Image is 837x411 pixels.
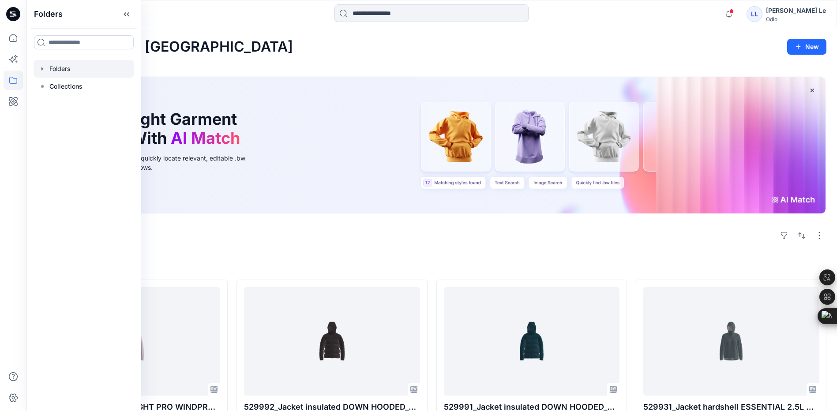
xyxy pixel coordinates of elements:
h1: Find the Right Garment Instantly With [59,110,244,148]
span: AI Match [171,128,240,148]
div: Odlo [766,16,826,22]
h2: Welcome back, [GEOGRAPHIC_DATA] [37,39,293,55]
a: 529991_Jacket insulated DOWN HOODED_SMS_3D [444,287,619,395]
p: Collections [49,81,83,92]
div: LL [747,6,762,22]
h4: Styles [37,260,826,271]
div: [PERSON_NAME] Le [766,5,826,16]
a: 529931_Jacket hardshell ESSENTIAL 2.5L WATERPROOF_SMS_3D [643,287,819,395]
div: Use text or image search to quickly locate relevant, editable .bw files for faster design workflows. [59,153,258,172]
a: 529992_Jacket insulated DOWN HOODED_SMS_3D [244,287,420,395]
button: New [787,39,826,55]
